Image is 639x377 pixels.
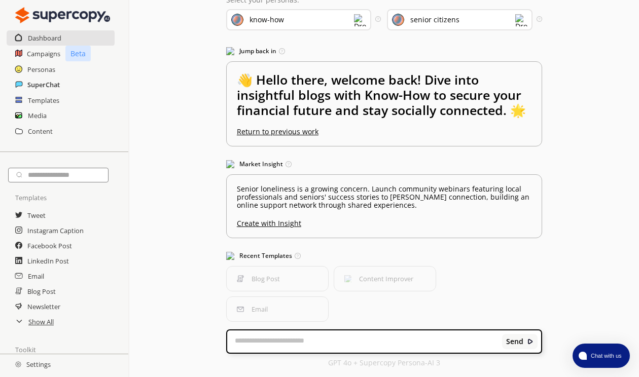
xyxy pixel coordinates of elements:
[237,127,318,136] u: Return to previous work
[506,337,523,346] b: Send
[27,223,84,238] a: Instagram Caption
[27,77,60,92] a: SuperChat
[15,361,21,367] img: Close
[295,253,301,259] img: Tooltip Icon
[231,14,243,26] img: Brand Icon
[344,275,351,282] img: Content Improver
[28,93,59,108] a: Templates
[28,314,54,329] a: Show All
[226,248,542,263] h3: Recent Templates
[27,253,69,269] a: LinkedIn Post
[354,14,366,26] img: Dropdown Icon
[27,299,60,314] a: Newsletter
[392,14,404,26] img: Audience Icon
[334,266,436,291] button: Content ImproverContent Improver
[537,16,542,22] img: Tooltip Icon
[226,44,542,59] h3: Jump back in
[226,157,542,172] h3: Market Insight
[515,14,527,26] img: Dropdown Icon
[375,16,381,22] img: Tooltip Icon
[28,108,47,123] a: Media
[237,185,531,209] p: Senior loneliness is a growing concern. Launch community webinars featuring local professionals a...
[27,62,55,77] a: Personas
[527,338,534,345] img: Close
[28,269,44,284] a: Email
[237,72,531,128] h2: 👋 Hello there, welcome back! Dive into insightful blogs with Know-How to secure your financial fu...
[27,284,56,299] a: Blog Post
[237,275,244,282] img: Blog Post
[328,359,440,367] p: GPT 4o + Supercopy Persona-AI 3
[286,161,292,167] img: Tooltip Icon
[27,238,72,253] a: Facebook Post
[237,306,244,313] img: Email
[573,344,630,368] button: atlas-launcher
[28,30,61,46] a: Dashboard
[226,266,329,291] button: Blog PostBlog Post
[587,352,624,360] span: Chat with us
[27,46,60,61] a: Campaigns
[250,16,284,24] div: know-how
[226,160,234,168] img: Market Insight
[226,47,234,55] img: Jump Back In
[410,16,459,24] div: senior citizens
[226,296,329,322] button: EmailEmail
[237,214,531,228] u: Create with Insight
[15,5,110,25] img: Close
[279,48,285,54] img: Tooltip Icon
[226,252,234,260] img: Popular Templates
[28,124,53,139] a: Content
[65,46,91,61] p: Beta
[27,208,46,223] a: Tweet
